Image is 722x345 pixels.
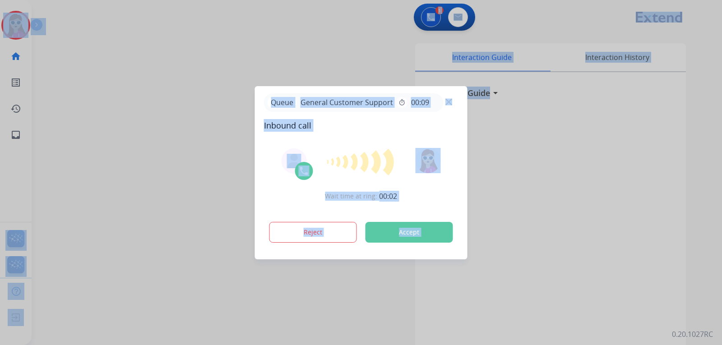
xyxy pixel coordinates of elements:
span: General Customer Support [297,97,397,108]
span: Wait time at ring: [325,192,377,201]
span: Inbound call [264,119,458,132]
button: Reject [269,222,357,243]
mat-icon: timer [398,99,406,106]
span: 00:02 [379,191,397,202]
img: avatar [415,148,440,173]
span: 00:09 [411,97,429,108]
img: close-button [445,98,452,105]
img: agent-avatar [287,154,301,168]
button: Accept [366,222,453,243]
img: call-icon [299,166,310,176]
p: 0.20.1027RC [672,329,713,340]
p: Queue [268,97,297,108]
